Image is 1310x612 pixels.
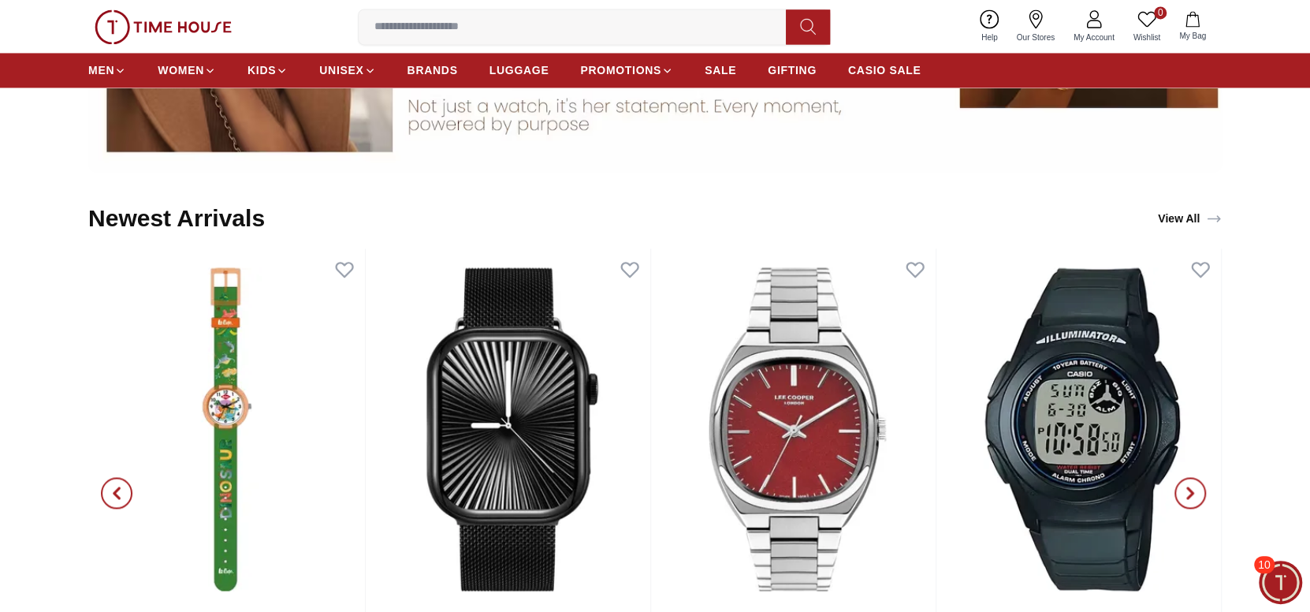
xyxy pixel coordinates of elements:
em: End chat [288,329,300,341]
span: 02:48 PM [250,85,290,95]
a: Our Stores [1007,6,1064,47]
em: Back [12,12,43,43]
a: GIFTING [768,56,817,84]
span: MEN [88,62,114,78]
a: BRANDS [408,56,458,84]
img: CASIO Men's Digital Grey Dial Watch - F-200W-1A [944,248,1221,610]
span: 0 [1154,6,1167,19]
img: Kenneth Scott Unisex Multi Color Dial Smart Watch With Interchangeable Strap-KA10PROMX-BSBMB [374,248,650,610]
span: PROMOTIONS [580,62,661,78]
span: LUGGAGE [489,62,549,78]
a: WOMEN [158,56,216,84]
a: MEN [88,56,126,84]
a: KIDS [247,56,288,84]
span: can you able to give me list of all gold color watch under 499AED [66,115,262,148]
span: 10 [1254,556,1275,573]
a: SALE [705,56,736,84]
img: Lee Cooper Women's Red Dial Analog Watch - LC07939.380 [659,248,936,610]
a: 0Wishlist [1124,6,1170,47]
button: My Bag [1170,8,1215,45]
span: i need full gold color watch [85,77,245,91]
div: Chat Widget [1259,561,1302,604]
span: CASIO SALE [848,62,921,78]
span: My Bag [1173,30,1212,42]
span: 02:49 PM [210,242,251,252]
em: Smiley [249,391,274,416]
span: Wishlist [1127,32,1167,43]
div: [PERSON_NAME] [16,185,311,202]
span: Help [975,32,1004,43]
textarea: We are here to help you [4,345,311,424]
span: WOMEN [158,62,204,78]
span: Sure, which brand are you looking for? [27,215,229,248]
em: Mute [259,327,284,342]
span: 02:48 PM [250,153,290,163]
a: PROMOTIONS [580,56,673,84]
em: Share files [278,391,303,416]
a: Help [972,6,1007,47]
span: GIFTING [768,62,817,78]
a: UNISEX [319,56,375,84]
img: Profile picture of Eva Tyler [48,14,75,41]
a: CASIO SALE [848,56,921,84]
img: Lee Cooper Kids Analog White Dial Watch - LC.K.4.777 [88,248,365,610]
span: SALE [705,62,736,78]
span: UNISEX [319,62,363,78]
span: any brnad [185,304,245,319]
span: KIDS [247,62,276,78]
span: Our Stores [1010,32,1061,43]
span: My Account [1067,32,1121,43]
h2: Newest Arrivals [88,204,265,233]
span: 02:50 PM [250,312,290,323]
a: LUGGAGE [489,56,549,84]
div: [PERSON_NAME] [84,21,263,35]
a: View All [1155,207,1225,229]
span: BRANDS [408,62,458,78]
img: ... [95,9,232,44]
